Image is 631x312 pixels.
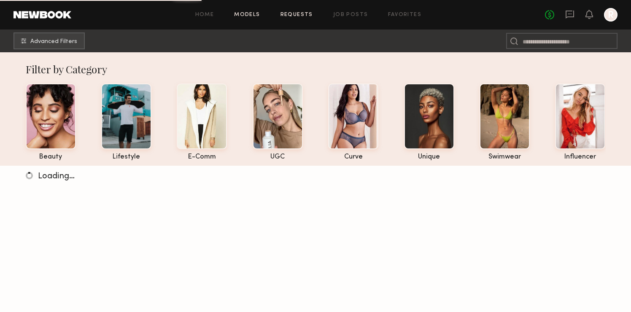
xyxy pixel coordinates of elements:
div: e-comm [177,153,227,161]
a: Favorites [388,12,421,18]
div: influencer [555,153,605,161]
div: unique [404,153,454,161]
div: lifestyle [101,153,151,161]
a: Home [195,12,214,18]
a: Requests [280,12,313,18]
a: R [604,8,618,22]
div: UGC [253,153,303,161]
a: Models [234,12,260,18]
span: Advanced Filters [30,39,77,45]
a: Job Posts [333,12,368,18]
button: Advanced Filters [13,32,85,49]
span: Loading… [38,172,75,180]
div: Filter by Category [26,62,606,76]
div: beauty [26,153,76,161]
div: curve [328,153,378,161]
div: swimwear [480,153,530,161]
